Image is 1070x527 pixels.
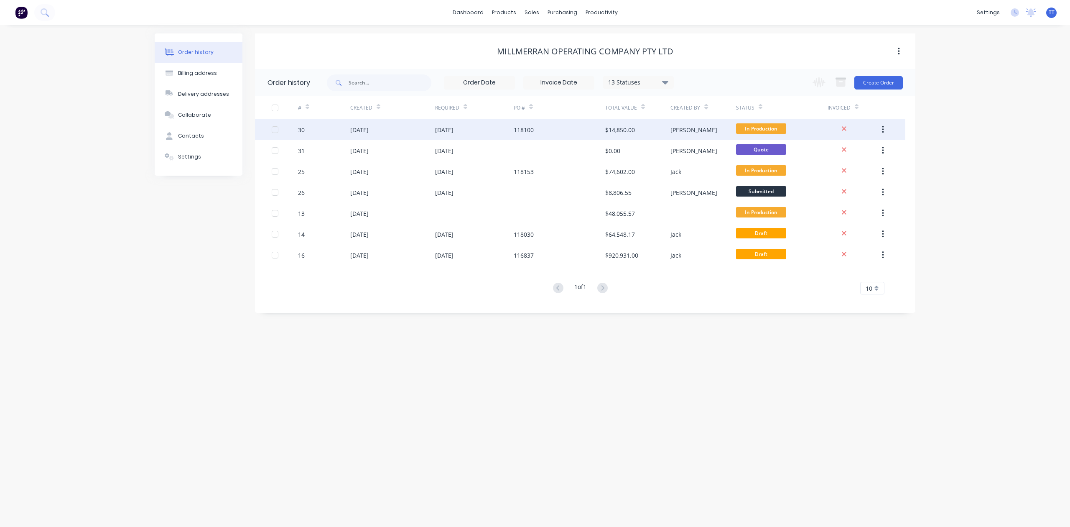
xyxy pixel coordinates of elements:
[605,146,620,155] div: $0.00
[605,230,635,239] div: $64,548.17
[178,69,217,77] div: Billing address
[435,104,459,112] div: Required
[736,144,786,155] span: Quote
[155,125,242,146] button: Contacts
[574,282,586,294] div: 1 of 1
[155,42,242,63] button: Order history
[670,146,717,155] div: [PERSON_NAME]
[350,167,369,176] div: [DATE]
[524,77,594,89] input: Invoice Date
[155,146,242,167] button: Settings
[973,6,1004,19] div: settings
[670,188,717,197] div: [PERSON_NAME]
[298,209,305,218] div: 13
[603,78,673,87] div: 13 Statuses
[298,167,305,176] div: 25
[298,125,305,134] div: 30
[736,228,786,238] span: Draft
[155,105,242,125] button: Collaborate
[736,249,786,259] span: Draft
[435,146,453,155] div: [DATE]
[350,188,369,197] div: [DATE]
[736,165,786,176] span: In Production
[605,96,670,119] div: Total Value
[435,125,453,134] div: [DATE]
[1049,9,1055,16] span: TT
[435,167,453,176] div: [DATE]
[155,84,242,105] button: Delivery addresses
[854,76,903,90] button: Create Order
[298,96,350,119] div: #
[605,209,635,218] div: $48,055.57
[298,104,301,112] div: #
[350,230,369,239] div: [DATE]
[435,251,453,260] div: [DATE]
[543,6,581,19] div: purchasing
[828,96,880,119] div: Invoiced
[178,111,211,119] div: Collaborate
[866,284,872,293] span: 10
[298,188,305,197] div: 26
[670,125,717,134] div: [PERSON_NAME]
[670,104,700,112] div: Created By
[298,230,305,239] div: 14
[178,49,214,56] div: Order history
[514,125,534,134] div: 118100
[736,207,786,217] span: In Production
[155,63,242,84] button: Billing address
[514,104,525,112] div: PO #
[514,251,534,260] div: 116837
[178,90,229,98] div: Delivery addresses
[670,167,681,176] div: Jack
[736,104,754,112] div: Status
[444,77,515,89] input: Order Date
[178,132,204,140] div: Contacts
[298,146,305,155] div: 31
[448,6,488,19] a: dashboard
[178,153,201,161] div: Settings
[670,230,681,239] div: Jack
[349,74,431,91] input: Search...
[435,96,514,119] div: Required
[605,125,635,134] div: $14,850.00
[350,104,372,112] div: Created
[514,230,534,239] div: 118030
[605,188,632,197] div: $8,806.55
[670,251,681,260] div: Jack
[435,230,453,239] div: [DATE]
[267,78,310,88] div: Order history
[435,188,453,197] div: [DATE]
[828,104,851,112] div: Invoiced
[736,96,828,119] div: Status
[736,123,786,134] span: In Production
[736,186,786,197] span: Submitted
[514,167,534,176] div: 118153
[15,6,28,19] img: Factory
[350,146,369,155] div: [DATE]
[520,6,543,19] div: sales
[514,96,605,119] div: PO #
[298,251,305,260] div: 16
[581,6,622,19] div: productivity
[670,96,736,119] div: Created By
[350,96,435,119] div: Created
[497,46,673,56] div: Millmerran Operating Company Pty Ltd
[605,167,635,176] div: $74,602.00
[350,209,369,218] div: [DATE]
[350,125,369,134] div: [DATE]
[350,251,369,260] div: [DATE]
[605,251,638,260] div: $920,931.00
[605,104,637,112] div: Total Value
[488,6,520,19] div: products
